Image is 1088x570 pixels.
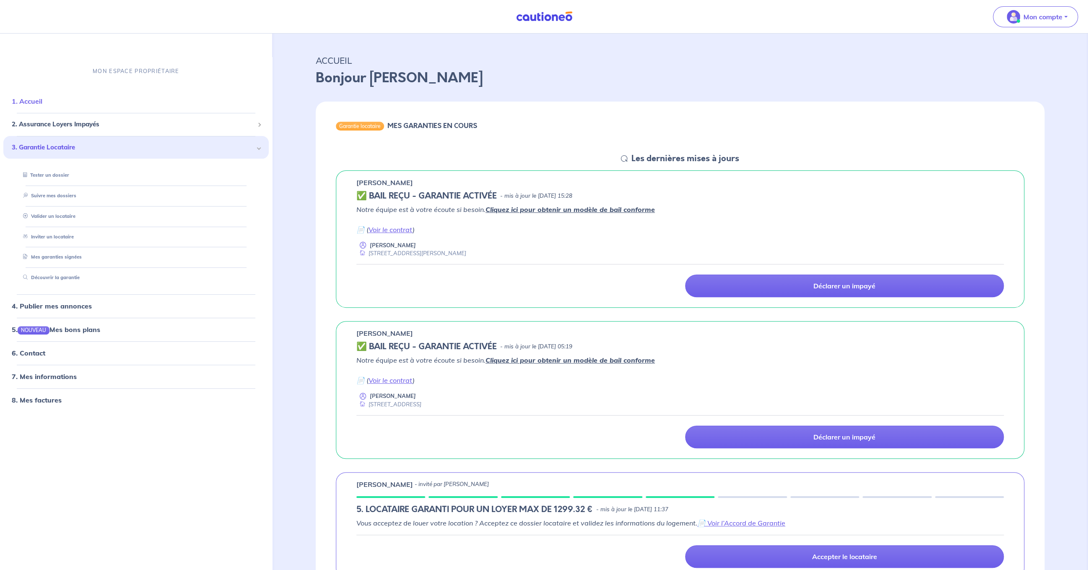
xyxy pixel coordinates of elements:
img: illu_account_valid_menu.svg [1007,10,1020,24]
a: 📄 Voir l’Accord de Garantie [697,519,785,527]
div: Inviter un locataire [13,230,259,243]
div: 5.NOUVEAUMes bons plans [3,321,269,338]
a: 8. Mes factures [12,396,62,404]
em: Vous acceptez de louer votre location ? Acceptez ce dossier locataire et validez les informations... [356,519,785,527]
a: Cliquez ici pour obtenir un modèle de bail conforme [486,356,655,364]
p: [PERSON_NAME] [356,328,413,338]
a: Mes garanties signées [20,254,82,260]
p: [PERSON_NAME] [370,392,416,400]
a: Déclarer un impayé [685,426,1004,448]
div: Suivre mes dossiers [13,189,259,203]
a: 7. Mes informations [12,372,77,381]
p: [PERSON_NAME] [356,479,413,489]
div: [STREET_ADDRESS][PERSON_NAME] [356,249,466,257]
img: Cautioneo [513,11,576,22]
a: Valider un locataire [20,213,75,219]
div: 2. Assurance Loyers Impayés [3,116,269,133]
a: 4. Publier mes annonces [12,302,92,310]
div: Tester un dossier [13,168,259,182]
h5: 5. LOCATAIRE GARANTI POUR UN LOYER MAX DE 1299.32 € [356,505,593,515]
p: Déclarer un impayé [813,282,875,290]
h6: MES GARANTIES EN COURS [387,122,477,130]
span: 3. Garantie Locataire [12,142,254,152]
button: illu_account_valid_menu.svgMon compte [993,6,1078,27]
p: - mis à jour le [DATE] 15:28 [500,192,572,200]
div: 1. Accueil [3,93,269,110]
div: 7. Mes informations [3,368,269,385]
div: 4. Publier mes annonces [3,298,269,314]
p: ACCUEIL [316,53,1044,68]
a: Cliquez ici pour obtenir un modèle de bail conforme [486,205,655,214]
p: Bonjour [PERSON_NAME] [316,68,1044,88]
div: state: RENTER-PROPERTY-IN-PROGRESS, Context: IN-LANDLORD,IN-LANDLORD [356,505,1004,515]
p: - mis à jour le [DATE] 11:37 [596,505,668,514]
h5: Les dernières mises à jours [631,154,739,164]
em: 📄 ( ) [356,376,415,384]
a: Inviter un locataire [20,233,74,239]
a: Découvrir la garantie [20,275,80,280]
div: 8. Mes factures [3,392,269,408]
a: 6. Contact [12,349,45,357]
div: 3. Garantie Locataire [3,136,269,159]
div: state: CONTRACT-VALIDATED, Context: IN-LANDLORD,IS-GL-CAUTION-IN-LANDLORD [356,191,1004,201]
p: - mis à jour le [DATE] 05:19 [500,343,572,351]
div: state: CONTRACT-VALIDATED, Context: IN-LANDLORD,IN-LANDLORD [356,342,1004,352]
p: MON ESPACE PROPRIÉTAIRE [93,67,179,75]
div: Mes garanties signées [13,250,259,264]
a: Voir le contrat [369,225,413,234]
a: 1. Accueil [12,97,42,105]
p: [PERSON_NAME] [356,178,413,188]
em: 📄 ( ) [356,225,415,234]
p: Mon compte [1023,12,1062,22]
a: Suivre mes dossiers [20,193,76,199]
span: 2. Assurance Loyers Impayés [12,120,254,129]
p: Déclarer un impayé [813,433,875,441]
div: Valider un locataire [13,209,259,223]
h5: ✅ BAIL REÇU - GARANTIE ACTIVÉE [356,342,497,352]
a: 5.NOUVEAUMes bons plans [12,325,100,334]
h5: ✅ BAIL REÇU - GARANTIE ACTIVÉE [356,191,497,201]
div: Découvrir la garantie [13,271,259,285]
p: - invité par [PERSON_NAME] [415,480,489,489]
p: Accepter le locataire [812,552,877,561]
p: [PERSON_NAME] [370,241,416,249]
a: Accepter le locataire [685,545,1004,568]
a: Voir le contrat [369,376,413,384]
a: Tester un dossier [20,172,69,178]
a: Déclarer un impayé [685,275,1004,297]
em: Notre équipe est à votre écoute si besoin. [356,205,655,214]
em: Notre équipe est à votre écoute si besoin. [356,356,655,364]
div: 6. Contact [3,345,269,361]
div: Garantie locataire [336,122,384,130]
div: [STREET_ADDRESS] [356,400,421,408]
